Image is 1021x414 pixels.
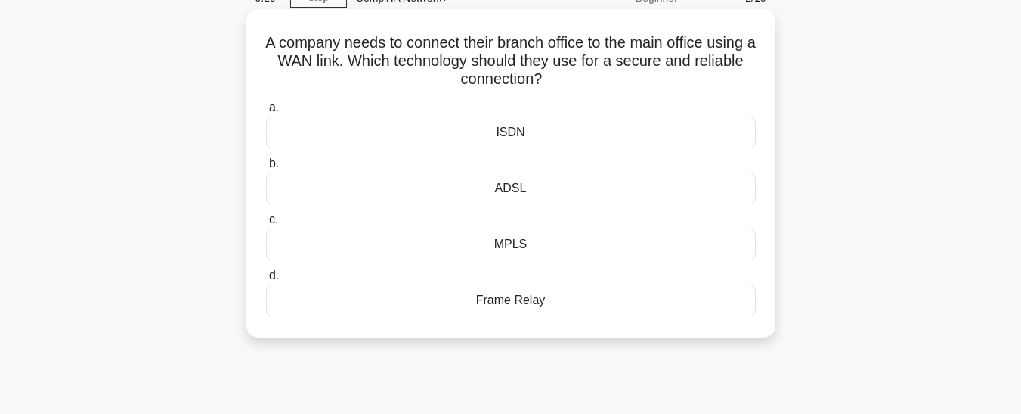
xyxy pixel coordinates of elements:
[269,213,278,226] span: c.
[269,157,279,170] span: b.
[266,229,756,260] div: MPLS
[266,285,756,316] div: Frame Relay
[269,101,279,114] span: a.
[269,269,279,282] span: d.
[266,173,756,204] div: ADSL
[266,117,756,148] div: ISDN
[265,33,757,89] h5: A company needs to connect their branch office to the main office using a WAN link. Which technol...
